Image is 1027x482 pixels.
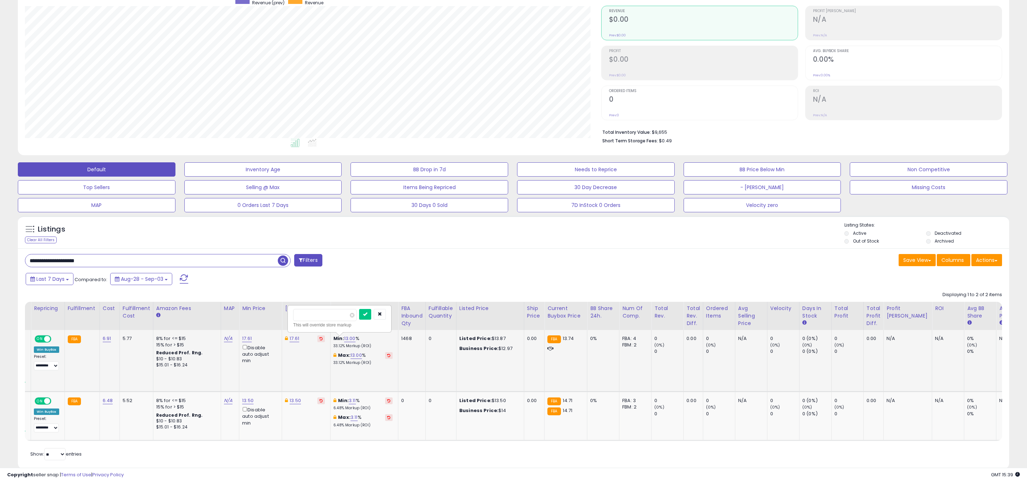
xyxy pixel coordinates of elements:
[590,335,614,342] div: 0%
[967,411,996,417] div: 0%
[602,129,651,135] b: Total Inventory Value:
[75,276,107,283] span: Compared to:
[121,275,163,283] span: Aug-28 - Sep-03
[813,55,1002,65] h2: 0.00%
[967,348,996,355] div: 0%
[35,336,44,342] span: ON
[850,180,1007,194] button: Missing Costs
[333,360,393,365] p: 33.12% Markup (ROI)
[813,9,1002,13] span: Profit [PERSON_NAME]
[887,335,926,342] div: N/A
[333,353,336,357] i: This overrides the store level max markup for this listing
[527,305,541,320] div: Ship Price
[156,397,215,404] div: 8% for <= $15
[224,335,233,342] a: N/A
[941,257,964,264] span: Columns
[338,414,351,421] b: Max:
[290,397,301,404] a: 13.50
[770,335,799,342] div: 0
[802,397,831,404] div: 0 (0%)
[338,397,349,404] b: Min:
[867,305,880,327] div: Total Profit Diff.
[622,404,646,410] div: FBM: 2
[654,411,683,417] div: 0
[547,305,584,320] div: Current Buybox Price
[867,335,878,342] div: 0.00
[706,411,735,417] div: 0
[802,320,807,326] small: Days In Stock.
[813,89,1002,93] span: ROI
[813,113,827,117] small: Prev: N/A
[609,55,798,65] h2: $0.00
[156,418,215,424] div: $10 - $10.83
[387,354,390,357] i: Revert to store-level Max Markup
[967,397,996,404] div: 0%
[937,254,970,266] button: Columns
[338,352,351,359] b: Max:
[527,335,539,342] div: 0.00
[834,411,863,417] div: 0
[738,335,762,342] div: N/A
[517,162,675,177] button: Needs to Reprice
[654,335,683,342] div: 0
[813,73,830,77] small: Prev: 0.00%
[123,397,148,404] div: 5.52
[609,9,798,13] span: Revenue
[18,162,175,177] button: Default
[68,397,81,405] small: FBA
[333,414,393,427] div: %
[34,354,59,370] div: Preset:
[706,397,735,404] div: 0
[622,335,646,342] div: FBA: 4
[61,471,91,478] a: Terms of Use
[684,198,841,212] button: Velocity zero
[429,397,451,404] div: 0
[34,409,59,415] div: Win BuyBox
[867,397,878,404] div: 0.00
[706,335,735,342] div: 0
[602,127,997,136] li: $9,655
[802,348,831,355] div: 0 (0%)
[517,180,675,194] button: 30 Day Decrease
[103,397,113,404] a: 6.48
[942,291,1002,298] div: Displaying 1 to 2 of 2 items
[654,342,664,348] small: (0%)
[123,335,148,342] div: 5.77
[459,335,518,342] div: $13.87
[459,345,518,352] div: $12.97
[156,335,215,342] div: 8% for <= $15
[285,305,327,312] div: [PERSON_NAME]
[459,407,518,414] div: $14
[333,344,393,349] p: 33.12% Markup (ROI)
[999,320,1003,326] small: Avg Win Price.
[38,224,65,234] h5: Listings
[609,73,626,77] small: Prev: $0.00
[834,342,844,348] small: (0%)
[802,404,812,410] small: (0%)
[935,238,954,244] label: Archived
[684,180,841,194] button: - [PERSON_NAME]
[684,162,841,177] button: BB Price Below Min
[967,305,993,320] div: Avg BB Share
[999,305,1025,320] div: Avg Win Price
[802,411,831,417] div: 0 (0%)
[706,305,732,320] div: Ordered Items
[68,305,97,312] div: Fulfillment
[156,356,215,362] div: $10 - $10.83
[34,346,59,353] div: Win BuyBox
[242,344,276,364] div: Disable auto adjust min
[770,305,796,312] div: Velocity
[290,335,299,342] a: 17.61
[184,198,342,212] button: 0 Orders Last 7 Days
[351,180,508,194] button: Items Being Repriced
[459,335,492,342] b: Listed Price:
[294,254,322,267] button: Filters
[333,352,393,365] div: %
[92,471,124,478] a: Privacy Policy
[156,350,203,356] b: Reduced Prof. Rng.
[459,407,499,414] b: Business Price:
[25,237,57,243] div: Clear All Filters
[991,471,1020,478] span: 2025-09-11 15:39 GMT
[34,416,59,432] div: Preset:
[834,335,863,342] div: 0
